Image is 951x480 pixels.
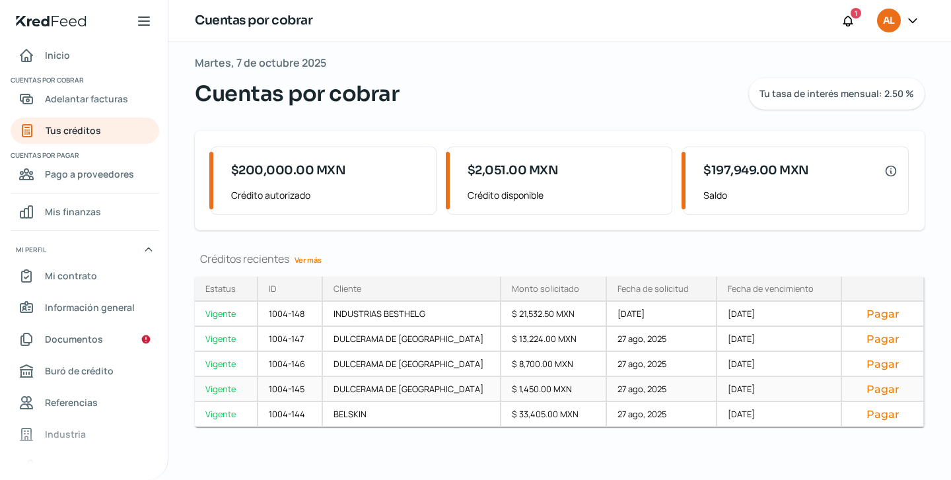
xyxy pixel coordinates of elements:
[501,352,608,377] div: $ 8,700.00 MXN
[45,90,128,107] span: Adelantar facturas
[759,89,914,98] span: Tu tasa de interés mensual: 2.50 %
[231,162,346,180] span: $200,000.00 MXN
[853,382,913,395] button: Pagar
[717,302,842,327] div: [DATE]
[728,283,814,294] div: Fecha de vencimiento
[607,352,717,377] div: 27 ago, 2025
[11,149,157,161] span: Cuentas por pagar
[205,283,236,294] div: Estatus
[45,166,134,182] span: Pago a proveedores
[45,458,112,474] span: Redes sociales
[607,327,717,352] div: 27 ago, 2025
[717,327,842,352] div: [DATE]
[11,86,159,112] a: Adelantar facturas
[853,357,913,370] button: Pagar
[45,331,103,347] span: Documentos
[323,327,501,352] div: DULCERAMA DE [GEOGRAPHIC_DATA]
[11,453,159,479] a: Redes sociales
[334,283,361,294] div: Cliente
[195,252,925,266] div: Créditos recientes
[195,78,399,110] span: Cuentas por cobrar
[501,402,608,427] div: $ 33,405.00 MXN
[231,187,425,203] span: Crédito autorizado
[323,302,501,327] div: INDUSTRIAS BESTHELG
[11,118,159,144] a: Tus créditos
[11,161,159,188] a: Pago a proveedores
[323,377,501,402] div: DULCERAMA DE [GEOGRAPHIC_DATA]
[607,402,717,427] div: 27 ago, 2025
[195,327,258,352] a: Vigente
[512,283,579,294] div: Monto solicitado
[11,358,159,384] a: Buró de crédito
[195,302,258,327] a: Vigente
[45,203,101,220] span: Mis finanzas
[853,332,913,345] button: Pagar
[11,294,159,321] a: Información general
[607,377,717,402] div: 27 ago, 2025
[323,352,501,377] div: DULCERAMA DE [GEOGRAPHIC_DATA]
[323,402,501,427] div: BELSKIN
[16,244,46,256] span: Mi perfil
[258,302,323,327] div: 1004-148
[703,162,809,180] span: $197,949.00 MXN
[501,377,608,402] div: $ 1,450.00 MXN
[468,162,559,180] span: $2,051.00 MXN
[11,326,159,353] a: Documentos
[258,377,323,402] div: 1004-145
[468,187,662,203] span: Crédito disponible
[853,407,913,421] button: Pagar
[45,299,135,316] span: Información general
[45,362,114,379] span: Buró de crédito
[883,13,894,29] span: AL
[269,283,277,294] div: ID
[45,267,97,284] span: Mi contrato
[258,327,323,352] div: 1004-147
[501,302,608,327] div: $ 21,532.50 MXN
[258,352,323,377] div: 1004-146
[703,187,898,203] span: Saldo
[11,421,159,448] a: Industria
[195,11,312,30] h1: Cuentas por cobrar
[11,390,159,416] a: Referencias
[195,377,258,402] a: Vigente
[11,74,157,86] span: Cuentas por cobrar
[45,426,86,442] span: Industria
[717,377,842,402] div: [DATE]
[195,352,258,377] a: Vigente
[45,394,98,411] span: Referencias
[258,402,323,427] div: 1004-144
[45,47,70,63] span: Inicio
[853,307,913,320] button: Pagar
[195,402,258,427] a: Vigente
[855,7,857,19] span: 1
[195,53,326,73] span: Martes, 7 de octubre 2025
[617,283,689,294] div: Fecha de solicitud
[607,302,717,327] div: [DATE]
[717,352,842,377] div: [DATE]
[289,250,327,270] a: Ver más
[717,402,842,427] div: [DATE]
[11,42,159,69] a: Inicio
[501,327,608,352] div: $ 13,224.00 MXN
[11,263,159,289] a: Mi contrato
[46,122,101,139] span: Tus créditos
[11,199,159,225] a: Mis finanzas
